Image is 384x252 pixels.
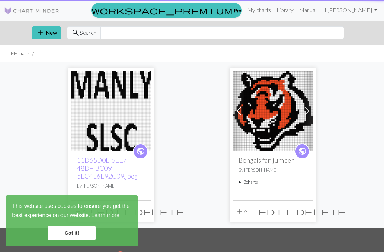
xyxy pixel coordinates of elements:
a: public [295,144,310,159]
i: Edit [258,207,291,215]
button: New [32,26,61,39]
i: public [298,144,307,158]
img: Logo [4,7,59,15]
a: Bengals tiger [233,107,313,113]
span: public [298,146,307,157]
a: MANLY SLSC [71,107,151,113]
img: MANLY SLSC [71,71,151,151]
button: Edit [256,205,294,218]
span: search [71,28,80,38]
button: Add [233,205,256,218]
span: add [236,206,244,216]
span: delete [296,206,346,216]
a: learn more about cookies [90,210,121,221]
a: My charts [244,3,274,17]
a: 11D65D0E-5EE7-48DF-BC09-5EC4E6E92C09.jpeg [77,156,138,180]
a: dismiss cookie message [48,226,96,240]
span: public [136,146,145,157]
span: add [36,28,45,38]
p: By [PERSON_NAME] [239,167,307,173]
a: Manual [296,3,319,17]
h2: Bengals fan jumper [239,156,307,164]
div: cookieconsent [6,195,138,246]
span: delete [135,206,184,216]
a: Library [274,3,296,17]
button: Delete [294,205,348,218]
li: My charts [11,50,30,57]
span: This website uses cookies to ensure you get the best experience on our website. [12,202,132,221]
a: public [133,144,148,159]
a: Pro [91,3,242,18]
span: edit [258,206,291,216]
img: Bengals tiger [233,71,313,151]
a: Hi[PERSON_NAME] [319,3,380,17]
button: Delete [132,205,187,218]
summary: 3charts [239,179,307,185]
p: By [PERSON_NAME] [77,183,145,189]
span: workspace_premium [92,6,232,15]
span: Search [80,29,96,37]
i: public [136,144,145,158]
